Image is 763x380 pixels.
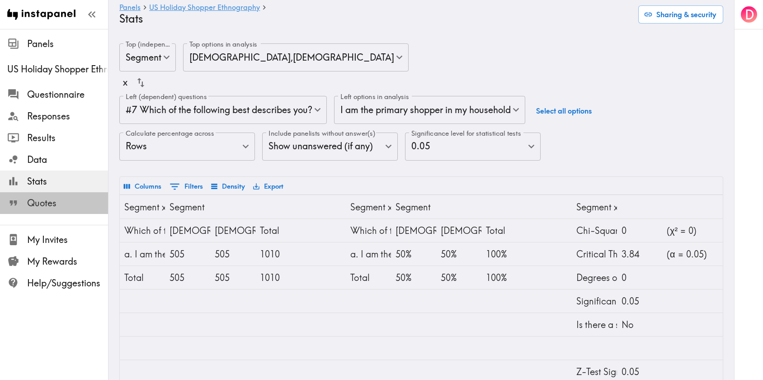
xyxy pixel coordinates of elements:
button: Sharing & security [638,5,723,24]
div: Which of the following best describes you? [124,219,160,242]
div: Segment [119,43,176,71]
button: Show filters [167,179,205,195]
button: Density [209,179,247,194]
div: 50% [396,242,432,266]
button: Export [251,179,286,194]
span: My Invites [27,233,108,246]
div: Segment x #7 - % Totals by Row [350,195,386,218]
div: 505 [215,266,251,289]
span: Help/Suggestions [27,277,108,290]
span: Panels [27,38,108,50]
div: Show unanswered (if any) [262,133,398,161]
div: #7 Which of the following best describes you? [119,96,327,124]
div: Total [486,219,522,242]
h4: Stats [119,12,631,25]
div: 505 [170,242,206,266]
label: Top (independent) questions [126,39,171,49]
div: 50% [396,266,432,289]
div: (χ² = 0) [667,219,703,242]
label: Calculate percentage across [126,128,214,138]
button: D [740,5,758,24]
span: My Rewards [27,255,108,268]
span: Quotes [27,197,108,209]
div: 1010 [260,266,296,289]
div: Which of the following best describes you? [350,219,386,242]
div: 0.05 [622,290,658,313]
div: [DEMOGRAPHIC_DATA] , [DEMOGRAPHIC_DATA] [183,43,409,71]
div: Total [350,266,386,289]
span: Data [27,153,108,166]
div: I am the primary shopper in my household [334,96,525,124]
span: Responses [27,110,108,123]
div: 100% [486,242,522,266]
div: Significance Level: p = [576,290,612,313]
label: Include panelists without answer(s) [268,128,375,138]
div: Rows [119,133,255,161]
div: Female [215,219,251,242]
button: Select all options [532,96,595,125]
div: 505 [170,266,206,289]
label: Left options in analysis [340,92,409,102]
div: 1010 [260,242,296,266]
div: Male [170,219,206,242]
div: Chi-Squared Value [576,219,612,242]
div: Female [441,219,477,242]
span: D [745,7,754,23]
div: Is there a statistically significant relationship between Questions Segment and #7? [576,313,612,336]
span: Questionnaire [27,88,108,101]
span: Results [27,132,108,144]
a: US Holiday Shopper Ethnography [149,4,260,12]
div: 3.84 [622,242,658,266]
div: a. I am the primary shopper in my household [350,242,386,266]
div: 50% [441,242,477,266]
div: 0.05 [405,133,541,161]
label: Significance level for statistical tests [411,128,521,138]
div: Segment [396,195,432,218]
div: Segment x #7 - Summary Statistics [576,195,612,218]
label: Top options in analysis [189,39,257,49]
div: a. I am the primary shopper in my household [124,242,160,266]
label: Left (dependent) questions [126,92,207,102]
div: Degrees of Freedom (df) [576,266,612,289]
div: Segment [170,195,206,218]
div: 0 [622,266,658,289]
a: Panels [119,4,141,12]
span: Stats [27,175,108,188]
div: Critical Threshold Value [576,242,612,266]
div: Male [396,219,432,242]
div: 50% [441,266,477,289]
div: Segment x #7 [124,195,160,218]
div: Total [260,219,296,242]
div: No [622,313,658,336]
div: 505 [215,242,251,266]
div: 100% [486,266,522,289]
span: US Holiday Shopper Ethnography [7,63,108,76]
div: (α = 0.05) [667,242,703,266]
button: Select columns [122,179,164,194]
div: Total [124,266,160,289]
div: x [123,73,127,92]
div: 0 [622,219,658,242]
